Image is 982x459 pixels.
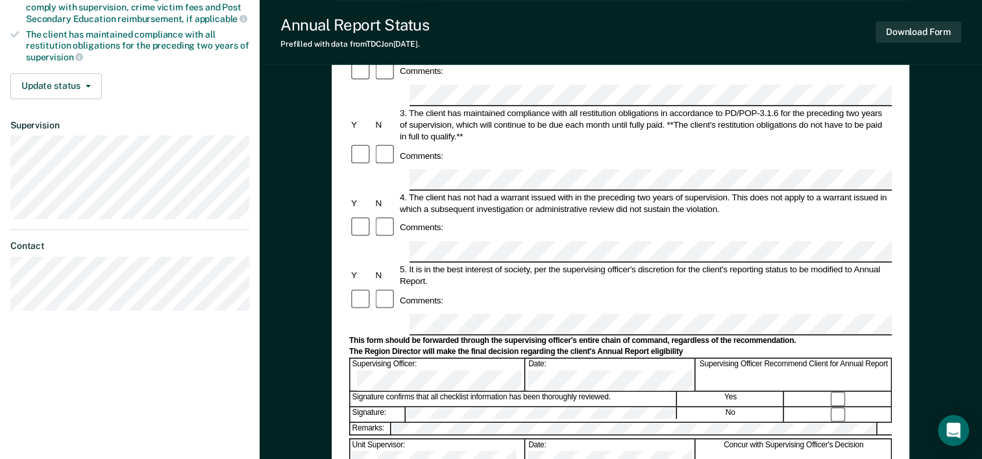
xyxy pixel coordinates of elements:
dt: Contact [10,241,249,252]
div: Open Intercom Messenger [938,415,969,446]
div: The client has maintained compliance with all restitution obligations for the preceding two years of [26,29,249,62]
div: Prefilled with data from TDCJ on [DATE] . [280,40,429,49]
div: Remarks: [350,423,392,434]
div: Comments: [398,150,445,161]
div: Y [349,197,373,209]
div: Y [349,119,373,130]
div: Yes [678,392,784,406]
dt: Supervision [10,120,249,131]
div: 5. It is in the best interest of society, per the supervising officer's discretion for the client... [398,264,892,287]
div: N [374,270,398,281]
button: Update status [10,73,102,99]
div: This form should be forwarded through the supervising officer's entire chain of command, regardle... [349,336,892,346]
div: Comments: [398,65,445,77]
div: Signature confirms that all checklist information has been thoroughly reviewed. [350,392,677,406]
div: Comments: [398,294,445,306]
div: Supervising Officer Recommend Client for Annual Report [696,359,892,391]
div: Y [349,270,373,281]
div: 4. The client has not had a warrant issued with in the preceding two years of supervision. This d... [398,191,892,215]
div: N [374,197,398,209]
div: No [678,407,784,421]
div: The Region Director will make the final decision regarding the client's Annual Report eligibility [349,347,892,357]
div: 3. The client has maintained compliance with all restitution obligations in accordance to PD/POP-... [398,107,892,142]
div: Annual Report Status [280,16,429,34]
div: Signature: [350,407,406,421]
span: applicable [195,14,247,24]
button: Download Form [876,21,961,43]
div: Supervising Officer: [350,359,526,391]
span: supervision [26,52,83,62]
div: Comments: [398,222,445,233]
div: Date: [526,359,695,391]
div: N [374,119,398,130]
